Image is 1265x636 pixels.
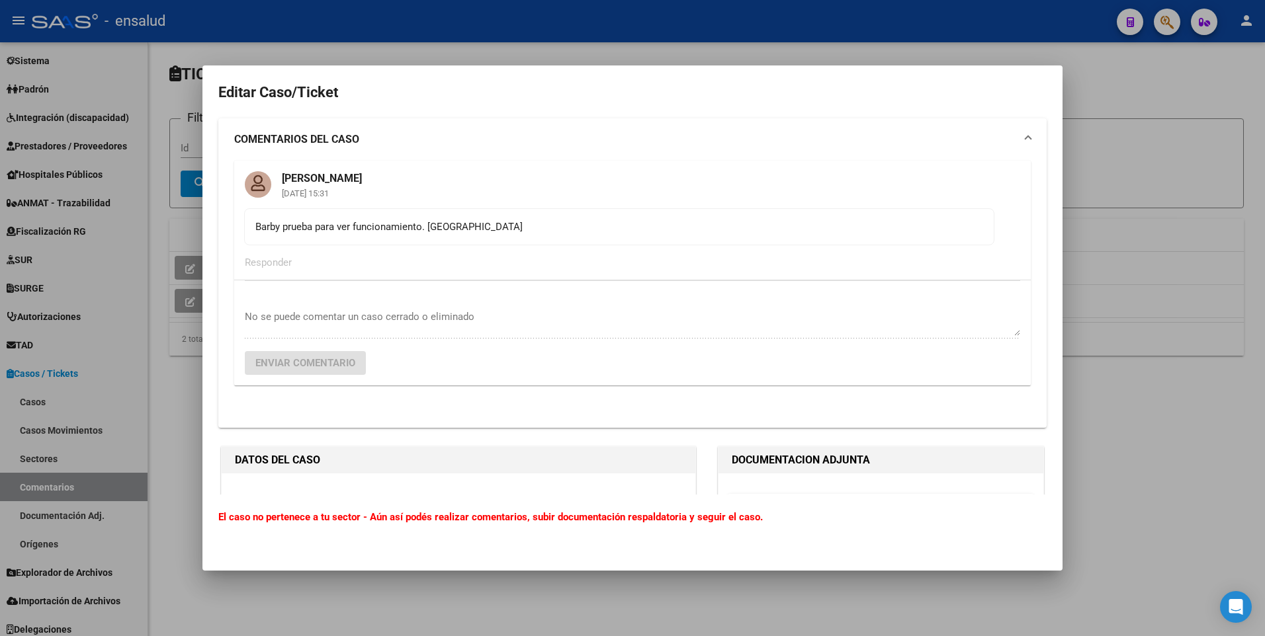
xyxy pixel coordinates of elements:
[218,118,1047,161] mat-expansion-panel-header: COMENTARIOS DEL CASO
[218,161,1047,428] div: COMENTARIOS DEL CASO
[1220,591,1252,623] div: Open Intercom Messenger
[271,161,372,186] mat-card-title: [PERSON_NAME]
[218,511,763,523] b: El caso no pertenece a tu sector - Aún así podés realizar comentarios, subir documentación respal...
[732,452,1030,468] h1: DOCUMENTACION ADJUNTA
[234,132,359,147] strong: COMENTARIOS DEL CASO
[232,493,685,508] p: [DATE]
[245,351,366,375] button: Enviar comentario
[255,219,983,234] div: Barby prueba para ver funcionamiento. [GEOGRAPHIC_DATA]
[255,357,355,369] span: Enviar comentario
[218,80,1047,105] h2: Editar Caso/Ticket
[245,257,292,268] span: Responder
[894,494,986,522] datatable-header-cell: Usuario
[232,495,290,506] strong: Vencimiento:
[728,494,762,522] datatable-header-cell: Id
[986,494,1053,522] datatable-header-cell: Subido
[235,454,320,466] strong: DATOS DEL CASO
[245,251,292,274] button: Responder
[762,494,894,522] datatable-header-cell: Descripción
[271,189,372,198] mat-card-subtitle: [DATE] 15:31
